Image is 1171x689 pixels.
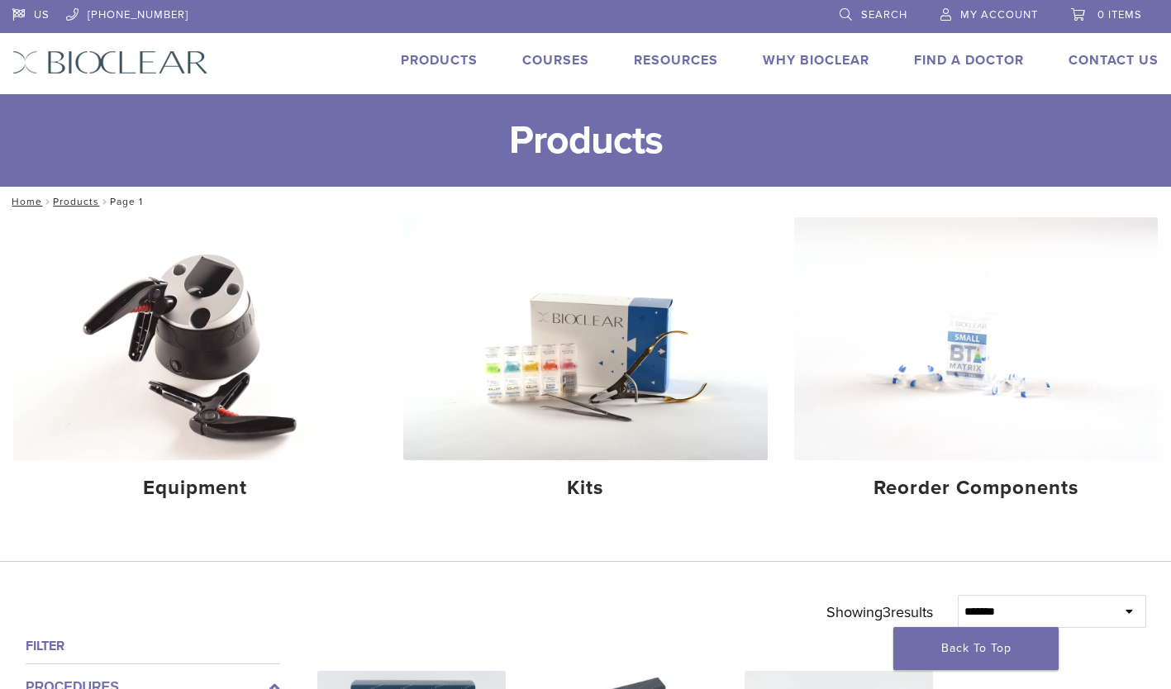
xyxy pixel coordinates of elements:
[763,52,869,69] a: Why Bioclear
[13,217,377,514] a: Equipment
[883,603,891,621] span: 3
[417,473,754,503] h4: Kits
[99,197,110,206] span: /
[401,52,478,69] a: Products
[807,473,1145,503] h4: Reorder Components
[26,636,280,656] h4: Filter
[12,50,208,74] img: Bioclear
[1069,52,1159,69] a: Contact Us
[634,52,718,69] a: Resources
[960,8,1038,21] span: My Account
[794,217,1158,460] img: Reorder Components
[26,473,364,503] h4: Equipment
[893,627,1059,670] a: Back To Top
[13,217,377,460] img: Equipment
[53,196,99,207] a: Products
[861,8,907,21] span: Search
[522,52,589,69] a: Courses
[914,52,1024,69] a: Find A Doctor
[403,217,767,460] img: Kits
[403,217,767,514] a: Kits
[7,196,42,207] a: Home
[794,217,1158,514] a: Reorder Components
[42,197,53,206] span: /
[826,595,933,630] p: Showing results
[1097,8,1142,21] span: 0 items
